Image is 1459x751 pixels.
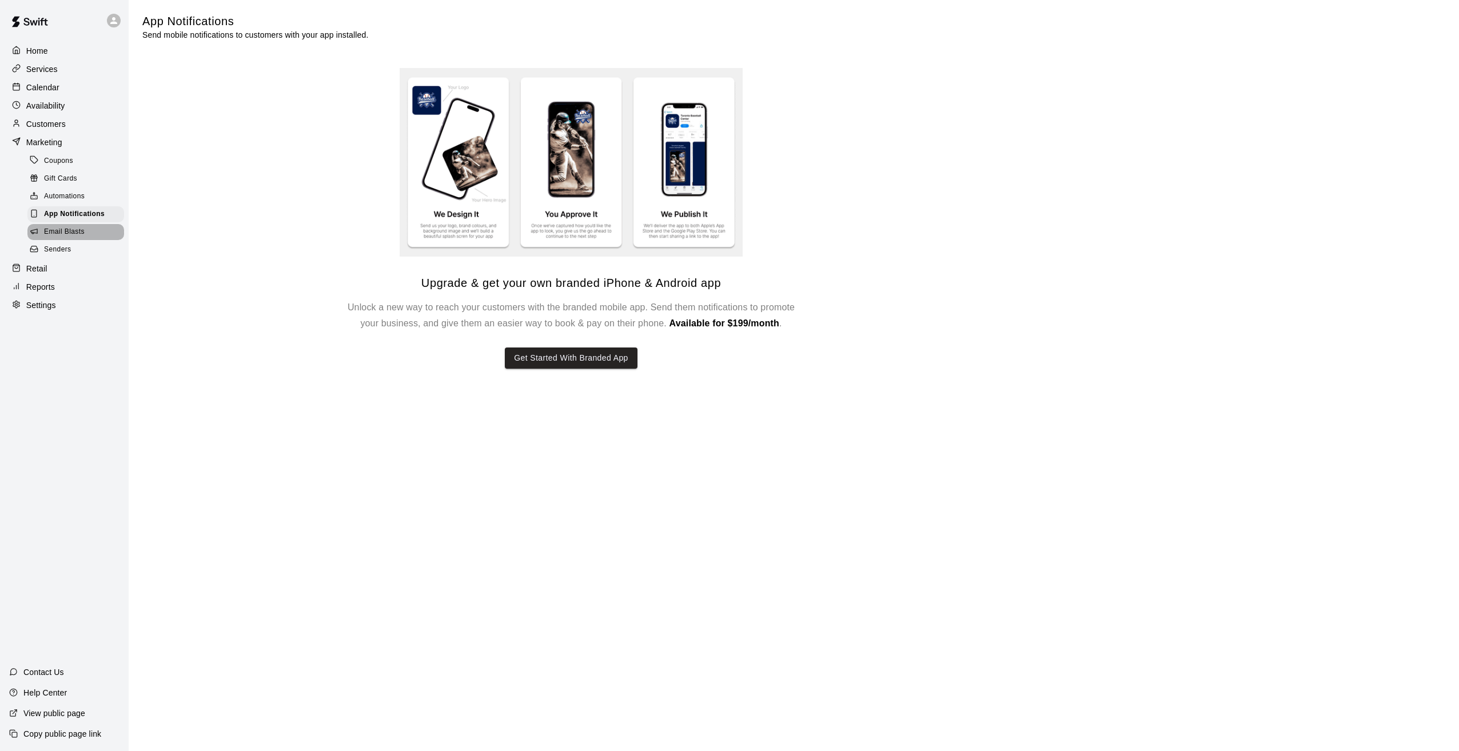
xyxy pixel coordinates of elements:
div: Automations [27,189,124,205]
span: Gift Cards [44,173,77,185]
a: Senders [27,241,129,259]
p: Customers [26,118,66,130]
div: Coupons [27,153,124,169]
span: App Notifications [44,209,105,220]
a: Availability [9,97,119,114]
a: Reports [9,278,119,295]
p: Marketing [26,137,62,148]
span: Email Blasts [44,226,85,238]
a: Calendar [9,79,119,96]
a: Email Blasts [27,223,129,241]
span: Available for $199/month [669,318,779,328]
h5: Upgrade & get your own branded iPhone & Android app [421,275,721,291]
p: Calendar [26,82,59,93]
p: Home [26,45,48,57]
div: App Notifications [27,206,124,222]
a: Retail [9,260,119,277]
span: Senders [44,244,71,255]
a: Automations [27,188,129,206]
a: App Notifications [27,206,129,223]
a: Services [9,61,119,78]
p: Retail [26,263,47,274]
a: Home [9,42,119,59]
a: Coupons [27,152,129,170]
p: Help Center [23,687,67,698]
span: Coupons [44,155,73,167]
a: Marketing [9,134,119,151]
p: Reports [26,281,55,293]
a: Settings [9,297,119,314]
p: Settings [26,299,56,311]
div: Gift Cards [27,171,124,187]
h5: App Notifications [142,14,368,29]
a: Customers [9,115,119,133]
p: Availability [26,100,65,111]
div: Senders [27,242,124,258]
a: Gift Cards [27,170,129,187]
span: Automations [44,191,85,202]
p: Copy public page link [23,728,101,740]
a: Get Started With Branded App [505,331,637,369]
div: Email Blasts [27,224,124,240]
p: Services [26,63,58,75]
h6: Unlock a new way to reach your customers with the branded mobile app. Send them notifications to ... [342,299,800,331]
p: View public page [23,708,85,719]
button: Get Started With Branded App [505,347,637,369]
img: Branded app [400,68,743,257]
p: Send mobile notifications to customers with your app installed. [142,29,368,41]
p: Contact Us [23,666,64,678]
